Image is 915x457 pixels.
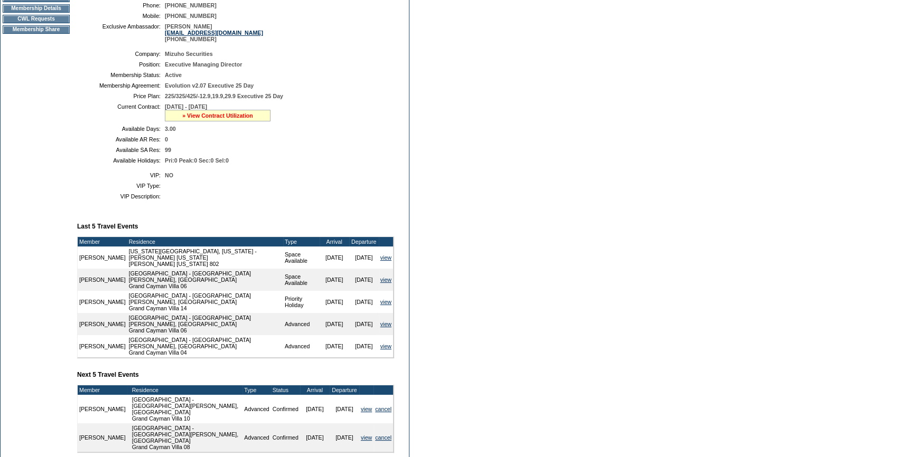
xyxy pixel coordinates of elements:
td: Confirmed [271,423,300,452]
td: [PERSON_NAME] [78,423,127,452]
td: Space Available [283,269,320,291]
td: Membership Status: [81,72,161,78]
a: view [361,406,372,412]
td: [DATE] [320,291,349,313]
td: Current Contract: [81,103,161,121]
td: Status [271,385,300,395]
span: Active [165,72,182,78]
span: Evolution v2.07 Executive 25 Day [165,82,254,89]
span: NO [165,172,173,178]
td: [GEOGRAPHIC_DATA] - [GEOGRAPHIC_DATA][PERSON_NAME], [GEOGRAPHIC_DATA] Grand Cayman Villa 04 [127,335,283,357]
td: Advanced [242,423,270,452]
td: Type [283,237,320,246]
span: 225/325/425/-12.9,19.9,29.9 Executive 25 Day [165,93,283,99]
td: [GEOGRAPHIC_DATA] - [GEOGRAPHIC_DATA][PERSON_NAME], [GEOGRAPHIC_DATA] Grand Cayman Villa 10 [130,395,243,423]
td: Residence [127,237,283,246]
td: Exclusive Ambassador: [81,23,161,42]
a: cancel [375,406,391,412]
td: [DATE] [320,269,349,291]
span: [DATE] - [DATE] [165,103,207,110]
td: Departure [330,385,359,395]
td: Arrival [300,385,330,395]
td: Confirmed [271,395,300,423]
td: [PERSON_NAME] [78,291,127,313]
td: [DATE] [349,291,379,313]
a: » View Contract Utilization [182,112,253,119]
td: [DATE] [349,335,379,357]
td: Available AR Res: [81,136,161,142]
td: [DATE] [320,335,349,357]
span: 99 [165,147,171,153]
td: Member [78,385,127,395]
a: view [380,299,391,305]
td: Membership Details [3,4,70,13]
td: Space Available [283,246,320,269]
td: [PERSON_NAME] [78,246,127,269]
td: Price Plan: [81,93,161,99]
td: Advanced [283,313,320,335]
span: [PHONE_NUMBER] [165,2,217,8]
a: view [361,434,372,441]
td: Member [78,237,127,246]
td: VIP Type: [81,183,161,189]
td: Position: [81,61,161,68]
span: Executive Managing Director [165,61,242,68]
td: Membership Share [3,25,70,34]
a: [EMAIL_ADDRESS][DOMAIN_NAME] [165,30,263,36]
span: Pri:0 Peak:0 Sec:0 Sel:0 [165,157,229,164]
td: Arrival [320,237,349,246]
td: [DATE] [349,269,379,291]
td: [DATE] [320,313,349,335]
b: Last 5 Travel Events [77,223,138,230]
a: view [380,254,391,261]
td: Available Days: [81,126,161,132]
td: [DATE] [330,423,359,452]
td: [GEOGRAPHIC_DATA] - [GEOGRAPHIC_DATA][PERSON_NAME], [GEOGRAPHIC_DATA] Grand Cayman Villa 06 [127,313,283,335]
td: [GEOGRAPHIC_DATA] - [GEOGRAPHIC_DATA][PERSON_NAME], [GEOGRAPHIC_DATA] Grand Cayman Villa 14 [127,291,283,313]
td: [GEOGRAPHIC_DATA] - [GEOGRAPHIC_DATA][PERSON_NAME], [GEOGRAPHIC_DATA] Grand Cayman Villa 08 [130,423,243,452]
span: [PHONE_NUMBER] [165,13,217,19]
td: Departure [349,237,379,246]
td: Available Holidays: [81,157,161,164]
td: Residence [130,385,243,395]
td: [US_STATE][GEOGRAPHIC_DATA], [US_STATE] - [PERSON_NAME] [US_STATE] [PERSON_NAME] [US_STATE] 802 [127,246,283,269]
td: Company: [81,51,161,57]
b: Next 5 Travel Events [77,371,139,378]
a: cancel [375,434,391,441]
td: [PERSON_NAME] [78,313,127,335]
td: [DATE] [300,423,330,452]
span: Mizuho Securities [165,51,213,57]
a: view [380,277,391,283]
a: view [380,321,391,327]
span: [PERSON_NAME] [PHONE_NUMBER] [165,23,263,42]
td: [PERSON_NAME] [78,395,127,423]
td: VIP: [81,172,161,178]
td: [DATE] [349,246,379,269]
td: Advanced [283,335,320,357]
td: Advanced [242,395,270,423]
td: Membership Agreement: [81,82,161,89]
td: [DATE] [349,313,379,335]
td: Phone: [81,2,161,8]
a: view [380,343,391,349]
td: [DATE] [330,395,359,423]
td: VIP Description: [81,193,161,199]
td: Type [242,385,270,395]
td: [PERSON_NAME] [78,335,127,357]
span: 0 [165,136,168,142]
td: [PERSON_NAME] [78,269,127,291]
td: CWL Requests [3,15,70,23]
td: Available SA Res: [81,147,161,153]
span: 3.00 [165,126,176,132]
td: [DATE] [300,395,330,423]
td: [DATE] [320,246,349,269]
td: Priority Holiday [283,291,320,313]
td: Mobile: [81,13,161,19]
td: [GEOGRAPHIC_DATA] - [GEOGRAPHIC_DATA][PERSON_NAME], [GEOGRAPHIC_DATA] Grand Cayman Villa 06 [127,269,283,291]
